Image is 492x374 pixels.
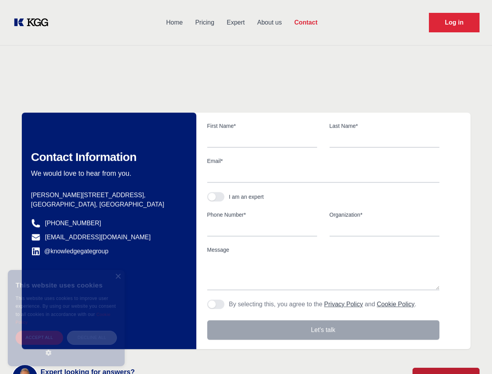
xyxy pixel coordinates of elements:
[324,301,363,307] a: Privacy Policy
[12,16,55,29] a: KOL Knowledge Platform: Talk to Key External Experts (KEE)
[189,12,220,33] a: Pricing
[453,337,492,374] iframe: Chat Widget
[31,150,184,164] h2: Contact Information
[251,12,288,33] a: About us
[16,331,63,344] div: Accept all
[45,233,151,242] a: [EMAIL_ADDRESS][DOMAIN_NAME]
[16,276,117,295] div: This website uses cookies
[288,12,324,33] a: Contact
[207,246,439,254] label: Message
[330,211,439,219] label: Organization*
[330,122,439,130] label: Last Name*
[377,301,414,307] a: Cookie Policy
[67,331,117,344] div: Decline all
[115,274,121,280] div: Close
[207,211,317,219] label: Phone Number*
[207,320,439,340] button: Let's talk
[220,12,251,33] a: Expert
[45,219,101,228] a: [PHONE_NUMBER]
[16,296,116,317] span: This website uses cookies to improve user experience. By using our website you consent to all coo...
[31,191,184,200] p: [PERSON_NAME][STREET_ADDRESS],
[429,13,480,32] a: Request Demo
[229,300,416,309] p: By selecting this, you agree to the and .
[31,247,109,256] a: @knowledgegategroup
[207,157,439,165] label: Email*
[31,169,184,178] p: We would love to hear from you.
[16,312,111,325] a: Cookie Policy
[207,122,317,130] label: First Name*
[229,193,264,201] div: I am an expert
[160,12,189,33] a: Home
[31,200,184,209] p: [GEOGRAPHIC_DATA], [GEOGRAPHIC_DATA]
